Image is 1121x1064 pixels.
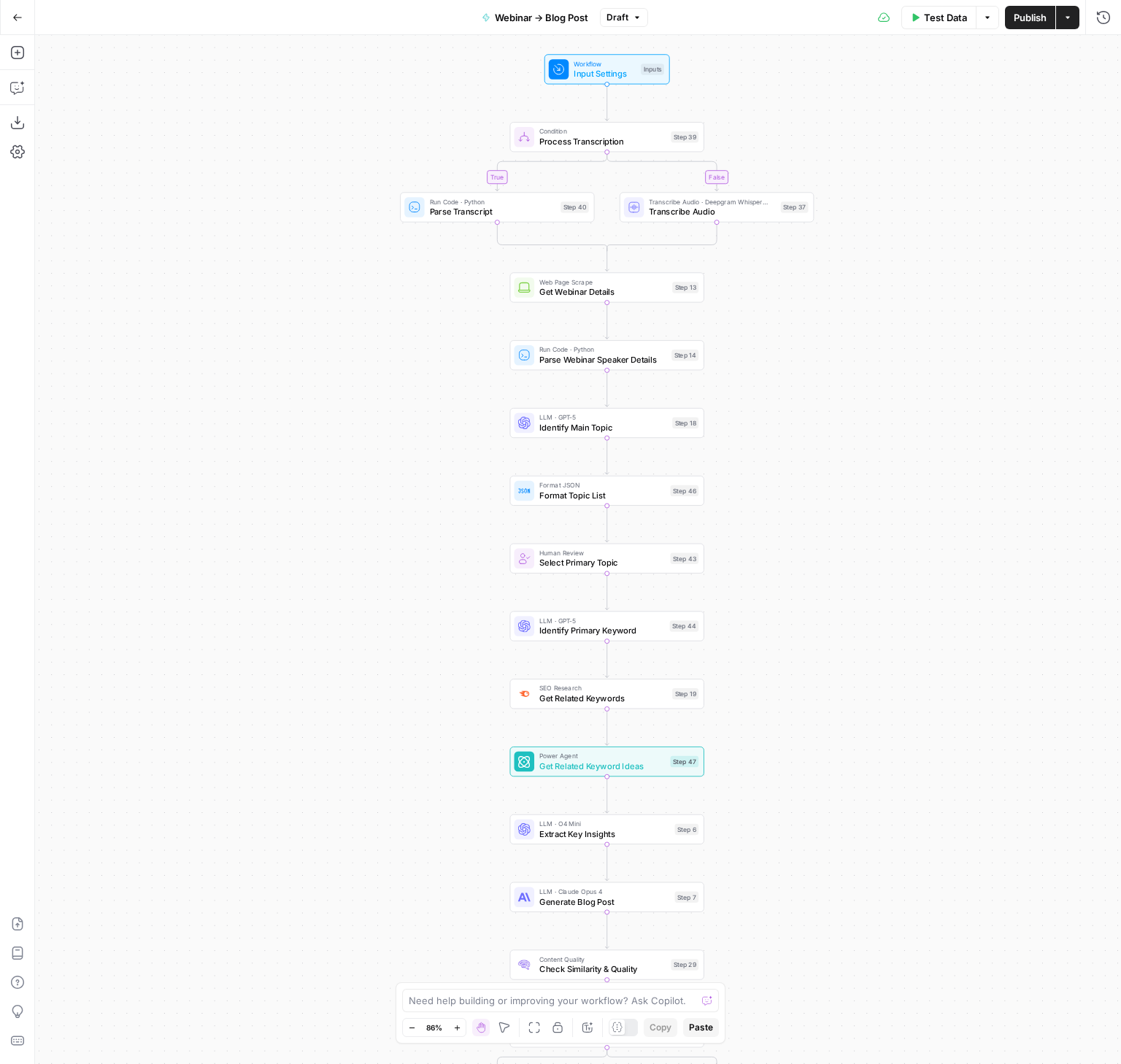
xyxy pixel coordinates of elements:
g: Edge from step_40 to step_39-conditional-end [497,223,606,252]
span: Test Data [924,10,967,25]
g: Edge from step_13 to step_14 [605,303,609,339]
img: g05n0ak81hcbx2skfcsf7zupj8nr [518,958,531,971]
button: Publish [1005,6,1055,29]
span: Web Page Scrape [539,277,667,287]
span: Run Code · Python [430,196,556,207]
g: Edge from step_39 to step_40 [496,152,607,190]
button: Draft [600,8,648,27]
g: Edge from step_18 to step_46 [605,438,609,474]
div: Step 7 [675,891,699,902]
div: Run Code · PythonParse Webinar Speaker DetailsStep 14 [510,340,704,370]
div: Step 14 [671,350,698,361]
span: Get Related Keyword Ideas [539,760,666,772]
span: Get Related Keywords [539,692,667,704]
div: Format JSONFormat Topic ListStep 46 [510,476,704,506]
button: Paste [683,1018,719,1037]
div: Step 29 [671,959,698,970]
span: Transcribe Audio [649,205,776,217]
div: Content QualityCheck Similarity & QualityStep 29 [510,949,704,979]
span: Identify Main Topic [539,421,667,433]
g: Edge from step_43 to step_44 [605,574,609,610]
div: Step 46 [671,485,699,496]
div: LLM · GPT-5Identify Primary KeywordStep 44 [510,611,704,641]
div: Step 13 [672,282,698,293]
span: Identify Primary Keyword [539,624,665,636]
div: Step 44 [670,620,699,631]
div: Step 6 [675,824,699,835]
span: Parse Webinar Speaker Details [539,353,666,366]
button: Copy [644,1018,677,1037]
div: Step 19 [672,688,698,699]
span: LLM · O4 Mini [539,819,670,829]
span: LLM · Claude Opus 4 [539,887,670,897]
div: Run Code · PythonParse TranscriptStep 40 [400,192,594,222]
span: Condition [539,126,666,136]
span: Extract Key Insights [539,828,670,840]
span: Run Code · Python [539,344,666,355]
div: Step 43 [671,552,699,563]
g: Edge from step_37 to step_39-conditional-end [607,223,717,252]
g: Edge from step_47 to step_6 [605,776,609,813]
g: Edge from step_46 to step_43 [605,506,609,542]
span: Publish [1014,10,1047,25]
g: Edge from step_39 to step_37 [607,152,719,190]
span: Format Topic List [539,489,666,501]
button: Webinar -> Blog Post [473,6,597,29]
span: SEO Research [539,683,667,693]
span: 86% [426,1022,442,1033]
g: Edge from step_14 to step_18 [605,370,609,406]
span: Select Primary Topic [539,557,666,569]
div: WorkflowInput SettingsInputs [510,54,704,84]
span: Webinar -> Blog Post [495,10,588,25]
div: ConditionProcess TranscriptionStep 39 [510,122,704,152]
span: Parse Transcript [430,205,556,217]
g: Edge from start to step_39 [605,85,609,121]
span: Paste [689,1021,713,1034]
span: Process Transcription [539,135,666,147]
div: Step 37 [781,201,809,212]
span: Check Similarity & Quality [539,963,666,975]
g: Edge from step_6 to step_7 [605,844,609,881]
span: Format JSON [539,480,666,490]
div: Power AgentGet Related Keyword IdeasStep 47 [510,747,704,776]
div: Step 39 [671,131,698,142]
g: Edge from step_44 to step_19 [605,641,609,678]
div: LLM · O4 MiniExtract Key InsightsStep 6 [510,814,704,844]
span: Power Agent [539,751,666,761]
span: Copy [650,1021,671,1034]
div: Step 18 [672,417,698,428]
span: Generate Blog Post [539,895,670,908]
span: Get Webinar Details [539,285,667,298]
span: Human Review [539,548,666,558]
div: ConditionCheck Similarity & QualityStep 30 [510,1017,704,1047]
div: Transcribe Audio · Deepgram Whisper LargeTranscribe AudioStep 37 [620,192,814,222]
span: LLM · GPT-5 [539,412,667,423]
span: Input Settings [574,67,636,80]
div: LLM · GPT-5Identify Main TopicStep 18 [510,408,704,438]
button: Test Data [901,6,976,29]
img: 8a3tdog8tf0qdwwcclgyu02y995m [518,687,531,700]
span: Workflow [574,58,636,69]
div: Inputs [641,63,664,74]
div: Human ReviewSelect Primary TopicStep 43 [510,544,704,574]
span: Draft [606,11,628,24]
span: LLM · GPT-5 [539,615,665,625]
div: LLM · Claude Opus 4Generate Blog PostStep 7 [510,882,704,912]
span: Transcribe Audio · Deepgram Whisper Large [649,196,776,207]
div: Step 47 [671,756,699,767]
div: Web Page ScrapeGet Webinar DetailsStep 13 [510,272,704,302]
g: Edge from step_39-conditional-end to step_13 [605,248,609,271]
g: Edge from step_7 to step_29 [605,912,609,949]
div: SEO ResearchGet Related KeywordsStep 19 [510,679,704,709]
div: Step 40 [560,201,589,212]
g: Edge from step_19 to step_47 [605,709,609,745]
span: Content Quality [539,954,666,964]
